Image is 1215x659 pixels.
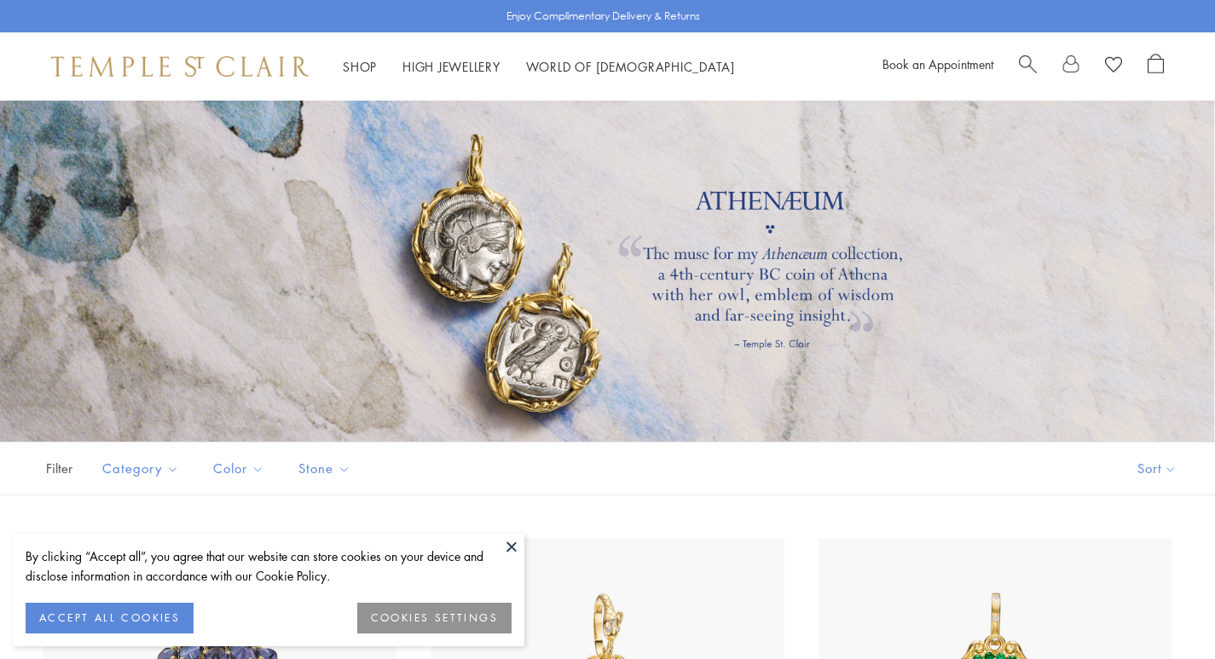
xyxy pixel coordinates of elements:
[290,458,363,479] span: Stone
[526,58,735,75] a: World of [DEMOGRAPHIC_DATA]World of [DEMOGRAPHIC_DATA]
[94,458,192,479] span: Category
[1105,54,1122,79] a: View Wishlist
[205,458,277,479] span: Color
[51,56,309,77] img: Temple St. Clair
[357,603,512,633] button: COOKIES SETTINGS
[882,55,993,72] a: Book an Appointment
[1099,442,1215,494] button: Show sort by
[343,56,735,78] nav: Main navigation
[26,603,194,633] button: ACCEPT ALL COOKIES
[343,58,377,75] a: ShopShop
[200,449,277,488] button: Color
[506,8,700,25] p: Enjoy Complimentary Delivery & Returns
[286,449,363,488] button: Stone
[1148,54,1164,79] a: Open Shopping Bag
[402,58,500,75] a: High JewelleryHigh Jewellery
[1019,54,1037,79] a: Search
[26,546,512,586] div: By clicking “Accept all”, you agree that our website can store cookies on your device and disclos...
[1130,579,1198,642] iframe: Gorgias live chat messenger
[90,449,192,488] button: Category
